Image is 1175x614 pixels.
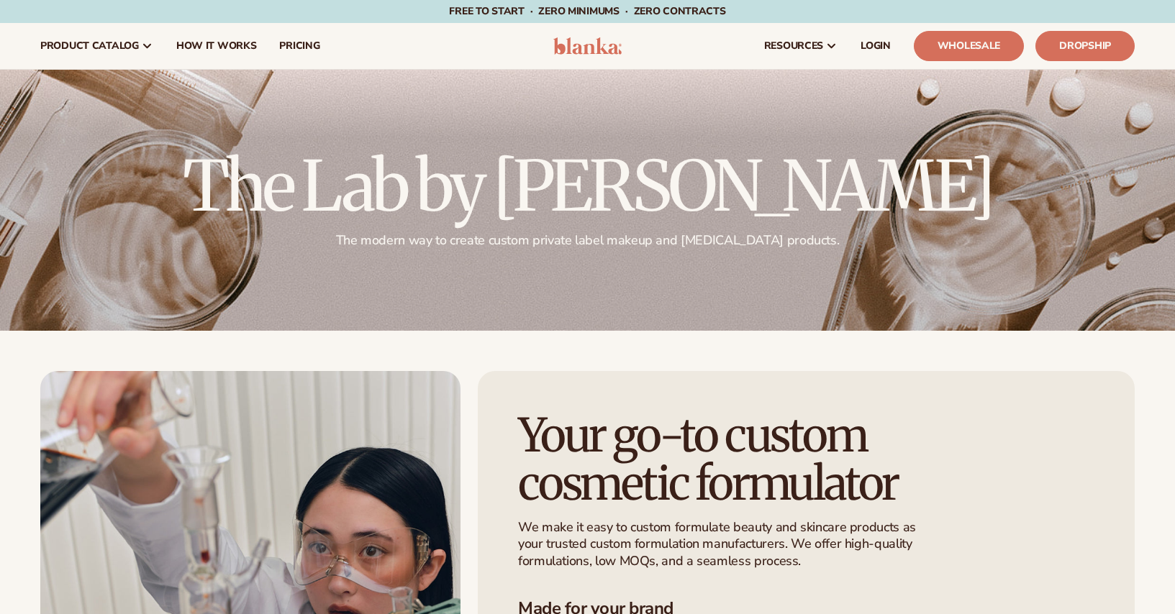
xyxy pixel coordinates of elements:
[176,40,257,52] span: How It Works
[914,31,1024,61] a: Wholesale
[40,40,139,52] span: product catalog
[518,411,956,508] h1: Your go-to custom cosmetic formulator
[1035,31,1135,61] a: Dropship
[29,23,165,69] a: product catalog
[553,37,622,55] img: logo
[268,23,331,69] a: pricing
[849,23,902,69] a: LOGIN
[449,4,725,18] span: Free to start · ZERO minimums · ZERO contracts
[518,519,925,569] p: We make it easy to custom formulate beauty and skincare products as your trusted custom formulati...
[764,40,823,52] span: resources
[279,40,319,52] span: pricing
[861,40,891,52] span: LOGIN
[183,232,993,249] p: The modern way to create custom private label makeup and [MEDICAL_DATA] products.
[183,152,993,221] h2: The Lab by [PERSON_NAME]
[165,23,268,69] a: How It Works
[753,23,849,69] a: resources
